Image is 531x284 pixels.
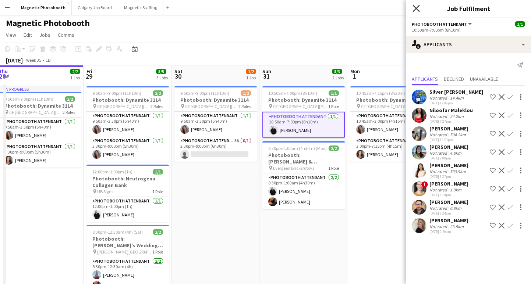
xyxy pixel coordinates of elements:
span: 2/2 [70,69,80,74]
div: [PERSON_NAME] [429,144,468,150]
app-job-card: 10:45am-7:15pm (8h30m)2/2Photobooth: Dynamite 3114 CF [GEOGRAPHIC_DATA][PERSON_NAME]2 RolesPhotob... [350,86,433,162]
div: Not rated [429,224,449,229]
div: [DATE] 9:08pm [429,156,468,161]
span: 12:00pm-1:00pm (1h) [92,169,132,175]
span: 1 [349,72,360,80]
app-job-card: 9:50am-9:00pm (11h10m)1/2Photobooth: Dynamite 3114 CF [GEOGRAPHIC_DATA][PERSON_NAME]2 RolesPhotob... [174,86,257,162]
span: 2/2 [65,96,75,102]
div: Niloofar Maleklou [429,107,473,114]
a: View [3,30,19,40]
div: 2 Jobs [332,75,344,80]
span: 8:30pm-1:00am (4h30m) (Mon) [268,145,327,151]
div: Not rated [429,95,449,101]
button: Magnetic Staffing [118,0,163,15]
span: CF [GEOGRAPHIC_DATA][PERSON_NAME] [361,104,414,109]
app-card-role: Photobooth Attendant1/110:50am-7:00pm (8h10m)[PERSON_NAME] [262,112,345,138]
div: 1 Job [246,75,256,80]
span: Week 35 [24,57,43,63]
h3: Job Fulfilment [406,4,531,13]
div: 503.9km [449,169,467,174]
span: 9:50am-9:00pm (11h10m) [4,96,53,102]
span: CF [GEOGRAPHIC_DATA][PERSON_NAME] [97,104,151,109]
div: Applicants [406,36,531,53]
div: 1.9km [449,187,463,193]
div: [PERSON_NAME] [429,162,468,169]
app-card-role: Photobooth Attendant1/13:00pm-7:15pm (4h15m)[PERSON_NAME] [350,137,433,162]
span: ! [421,181,428,188]
span: 9:50am-9:00pm (11h10m) [92,90,141,96]
div: 4.8km [449,150,463,156]
div: EDT [46,57,53,63]
app-card-role: Photobooth Attendant3A0/12:30pm-9:00pm (6h30m) [174,137,257,162]
div: [DATE] 9:24am [429,211,468,216]
div: Silver [PERSON_NAME] [429,89,483,95]
div: [DATE] 4:58pm [429,193,468,197]
span: Declined [444,76,464,82]
h3: Photobooth: [PERSON_NAME]'s Wedding (3134) [86,236,169,249]
span: Sun [262,68,271,75]
span: 1/1 [329,90,339,96]
div: Not rated [429,132,449,137]
span: Photobooth Attendant [412,21,467,27]
span: UB Signs [97,189,113,194]
span: 1/1 [153,169,163,175]
h3: Photobooth: Neutrogena Collagen Bank [86,175,169,188]
span: 1/2 [246,69,256,74]
div: 1 Job [70,75,80,80]
span: Unavailable [470,76,498,82]
app-job-card: 9:50am-9:00pm (11h10m)2/2Photobooth: Dynamite 3114 CF [GEOGRAPHIC_DATA][PERSON_NAME]2 RolesPhotob... [86,86,169,162]
a: Comms [55,30,77,40]
div: Not rated [429,187,449,193]
span: 1 Role [152,189,163,194]
a: Jobs [36,30,53,40]
div: [DATE] 6:37pm [429,174,468,179]
app-card-role: Photobooth Attendant1/110:45am-3:00pm (4h15m)[PERSON_NAME] [350,112,433,137]
span: Evergeen Bricks Works [273,165,314,171]
div: 14.4km [449,95,465,101]
span: 1 Role [328,104,339,109]
span: 9:50am-9:00pm (11h10m) [180,90,229,96]
div: Not rated [429,205,449,211]
span: 2/2 [153,90,163,96]
span: 31 [261,72,271,80]
button: Photobooth Attendant [412,21,473,27]
div: [DATE] [6,57,23,64]
h3: Photobooth: Dynamite 3114 [262,97,345,103]
app-card-role: Photobooth Attendant1/19:50am-3:30pm (5h40m)[PERSON_NAME] [86,112,169,137]
span: Fri [86,68,92,75]
span: [PERSON_NAME][GEOGRAPHIC_DATA] [97,249,152,255]
span: Comms [58,32,74,38]
h1: Magnetic Photobooth [6,18,90,29]
span: CF [GEOGRAPHIC_DATA][PERSON_NAME] [273,104,328,109]
div: 504.2km [449,132,467,137]
span: CF [GEOGRAPHIC_DATA][PERSON_NAME] [9,109,63,115]
div: 8:30pm-1:00am (4h30m) (Mon)2/2Photobooth: [PERSON_NAME] & [PERSON_NAME]'s Wedding 2881 Evergeen B... [262,141,345,209]
div: [DATE] 12:06pm [429,101,483,105]
span: 29 [85,72,92,80]
div: 10:50am-7:00pm (8h10m) [412,27,525,33]
button: Magnetic Photobooth [15,0,72,15]
span: CF [GEOGRAPHIC_DATA][PERSON_NAME] [185,104,238,109]
span: 2/2 [153,229,163,235]
h3: Photobooth: Dynamite 3114 [350,97,433,103]
div: Not rated [429,150,449,156]
app-card-role: Photobooth Attendant1/19:50am-3:30pm (5h40m)[PERSON_NAME] [174,112,257,137]
app-job-card: 10:50am-7:00pm (8h10m)1/1Photobooth: Dynamite 3114 CF [GEOGRAPHIC_DATA][PERSON_NAME]1 RolePhotobo... [262,86,345,138]
app-card-role: Photobooth Attendant1/112:00pm-1:00pm (1h)[PERSON_NAME] [86,197,169,222]
span: 2/2 [329,145,339,151]
div: 24.2km [449,114,465,119]
span: 2 Roles [63,109,75,115]
span: Applicants [412,76,438,82]
span: 10:45am-7:15pm (8h30m) [356,90,405,96]
div: Not rated [429,169,449,174]
span: 2 Roles [151,104,163,109]
span: Sat [174,68,183,75]
h3: Photobooth: [PERSON_NAME] & [PERSON_NAME]'s Wedding 2881 [262,152,345,165]
span: Edit [24,32,32,38]
app-job-card: 12:00pm-1:00pm (1h)1/1Photobooth: Neutrogena Collagen Bank UB Signs1 RolePhotobooth Attendant1/11... [86,165,169,222]
h3: Photobooth: Dynamite 3114 [174,97,257,103]
div: Not rated [429,114,449,119]
span: Mon [350,68,360,75]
